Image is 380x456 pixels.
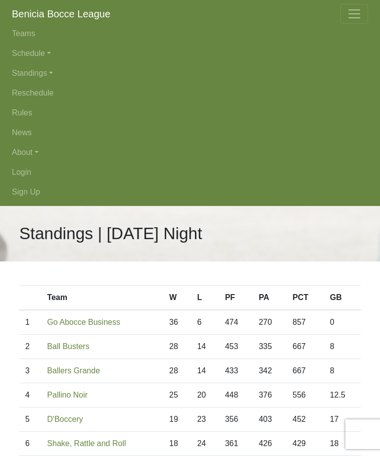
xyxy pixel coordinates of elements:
th: PCT [286,286,324,310]
a: Sign Up [12,182,368,202]
td: 12.5 [324,383,361,407]
td: 667 [286,359,324,383]
td: 3 [19,359,41,383]
td: 19 [163,407,191,432]
td: 474 [219,310,253,335]
a: Go Abocce Business [47,318,120,326]
a: Benicia Bocce League [12,4,110,24]
button: Toggle navigation [340,4,368,24]
a: Ball Busters [47,342,89,351]
td: 448 [219,383,253,407]
td: 1 [19,310,41,335]
td: 433 [219,359,253,383]
td: 6 [19,432,41,456]
a: Login [12,162,368,182]
td: 453 [219,335,253,359]
td: 4 [19,383,41,407]
td: 5 [19,407,41,432]
td: 14 [191,335,219,359]
th: W [163,286,191,310]
a: Ballers Grande [47,366,100,375]
td: 452 [286,407,324,432]
td: 376 [253,383,286,407]
td: 8 [324,359,361,383]
a: Rules [12,103,368,123]
th: PF [219,286,253,310]
td: 17 [324,407,361,432]
td: 2 [19,335,41,359]
td: 429 [286,432,324,456]
a: Shake, Rattle and Roll [47,439,126,448]
td: 335 [253,335,286,359]
td: 667 [286,335,324,359]
td: 857 [286,310,324,335]
td: 8 [324,335,361,359]
td: 342 [253,359,286,383]
td: 556 [286,383,324,407]
td: 356 [219,407,253,432]
td: 20 [191,383,219,407]
td: 36 [163,310,191,335]
a: Pallino Noir [47,391,88,399]
td: 25 [163,383,191,407]
h1: Standings | [DATE] Night [19,224,202,244]
td: 18 [324,432,361,456]
td: 426 [253,432,286,456]
td: 403 [253,407,286,432]
th: PA [253,286,286,310]
a: News [12,123,368,143]
td: 270 [253,310,286,335]
a: Reschedule [12,83,368,103]
a: D'Boccery [47,415,83,423]
td: 24 [191,432,219,456]
td: 28 [163,359,191,383]
td: 6 [191,310,219,335]
td: 18 [163,432,191,456]
th: GB [324,286,361,310]
td: 361 [219,432,253,456]
a: About [12,143,368,162]
td: 28 [163,335,191,359]
a: Schedule [12,44,368,63]
a: Standings [12,63,368,83]
a: Teams [12,24,368,44]
th: Team [41,286,163,310]
td: 23 [191,407,219,432]
td: 14 [191,359,219,383]
td: 0 [324,310,361,335]
th: L [191,286,219,310]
